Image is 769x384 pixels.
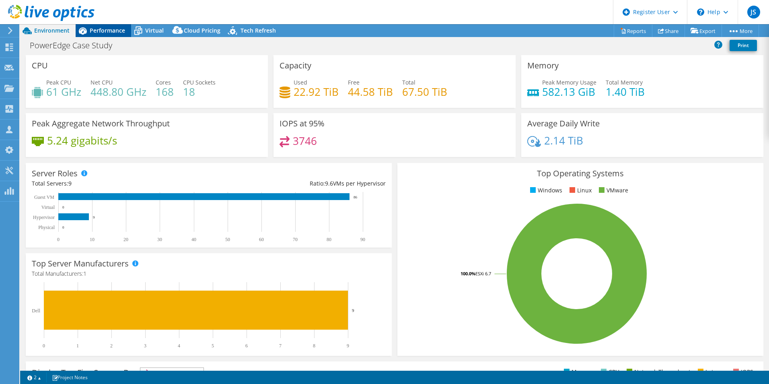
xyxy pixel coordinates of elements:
[360,237,365,242] text: 90
[606,87,645,96] h4: 1.40 TiB
[32,179,209,188] div: Total Servers:
[730,40,757,51] a: Print
[183,78,216,86] span: CPU Sockets
[68,180,72,187] span: 9
[156,78,171,86] span: Cores
[34,194,54,200] text: Guest VM
[348,78,360,86] span: Free
[731,367,753,376] li: IOPS
[156,87,174,96] h4: 168
[402,87,447,96] h4: 67.50 TiB
[90,237,95,242] text: 10
[22,372,47,382] a: 2
[38,225,55,230] text: Physical
[34,27,70,34] span: Environment
[93,215,95,219] text: 9
[76,343,79,349] text: 1
[652,25,685,37] a: Share
[259,237,264,242] text: 60
[57,237,60,242] text: 0
[62,225,64,229] text: 0
[144,343,146,349] text: 3
[402,78,415,86] span: Total
[528,186,562,195] li: Windows
[542,78,596,86] span: Peak Memory Usage
[685,25,722,37] a: Export
[614,25,652,37] a: Reports
[294,78,307,86] span: Used
[542,87,596,96] h4: 582.13 GiB
[347,343,349,349] text: 9
[225,237,230,242] text: 50
[90,78,113,86] span: Net CPU
[46,372,93,382] a: Project Notes
[241,27,276,34] span: Tech Refresh
[697,8,704,16] svg: \n
[32,169,78,178] h3: Server Roles
[110,343,113,349] text: 2
[527,119,600,128] h3: Average Daily Write
[527,61,559,70] h3: Memory
[696,367,726,376] li: Latency
[599,367,619,376] li: CPU
[140,368,204,378] span: IOPS
[123,237,128,242] text: 20
[354,195,358,199] text: 86
[191,237,196,242] text: 40
[280,119,325,128] h3: IOPS at 95%
[32,269,386,278] h4: Total Manufacturers:
[32,259,129,268] h3: Top Server Manufacturers
[403,169,757,178] h3: Top Operating Systems
[145,27,164,34] span: Virtual
[90,27,125,34] span: Performance
[294,87,339,96] h4: 22.92 TiB
[212,343,214,349] text: 5
[625,367,691,376] li: Network Throughput
[33,215,55,220] text: Hypervisor
[43,343,45,349] text: 0
[352,308,354,313] text: 9
[348,87,393,96] h4: 44.58 TiB
[279,343,282,349] text: 7
[313,343,315,349] text: 8
[62,205,64,209] text: 0
[325,180,333,187] span: 9.6
[562,367,594,376] li: Memory
[26,41,125,50] h1: PowerEdge Case Study
[46,78,71,86] span: Peak CPU
[32,119,170,128] h3: Peak Aggregate Network Throughput
[747,6,760,19] span: JS
[46,87,81,96] h4: 61 GHz
[606,78,643,86] span: Total Memory
[597,186,628,195] li: VMware
[293,237,298,242] text: 70
[293,136,317,145] h4: 3746
[183,87,216,96] h4: 18
[32,308,40,314] text: Dell
[544,136,583,145] h4: 2.14 TiB
[178,343,180,349] text: 4
[41,204,55,210] text: Virtual
[47,136,117,145] h4: 5.24 gigabits/s
[90,87,146,96] h4: 448.80 GHz
[461,270,475,277] tspan: 100.0%
[245,343,248,349] text: 6
[157,237,162,242] text: 30
[83,270,86,277] span: 1
[209,179,386,188] div: Ratio: VMs per Hypervisor
[327,237,331,242] text: 80
[722,25,759,37] a: More
[475,270,491,277] tspan: ESXi 6.7
[32,61,48,70] h3: CPU
[567,186,592,195] li: Linux
[184,27,220,34] span: Cloud Pricing
[280,61,311,70] h3: Capacity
